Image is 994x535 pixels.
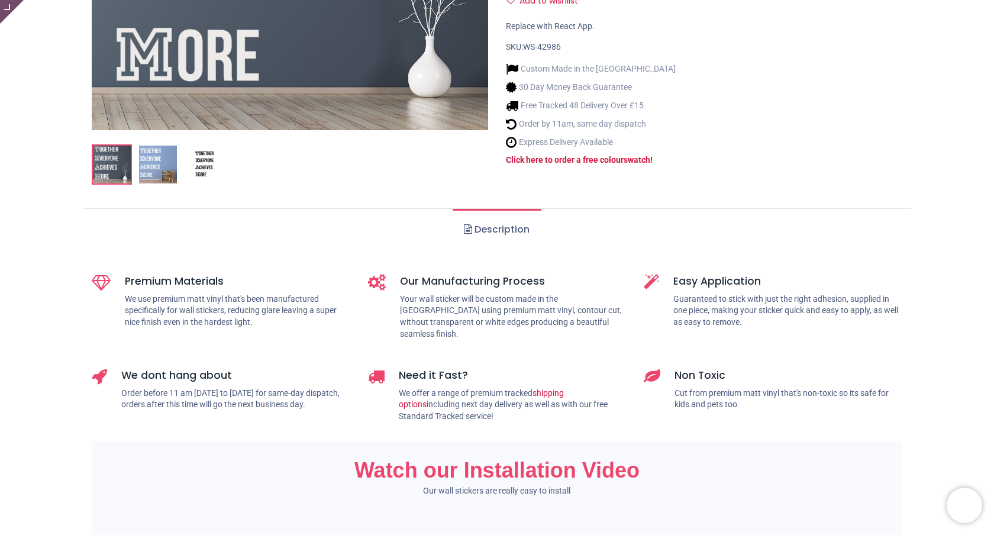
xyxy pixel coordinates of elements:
[506,21,902,33] div: Replace with React App.
[947,488,982,523] iframe: Brevo live chat
[506,81,676,94] li: 30 Day Money Back Guarantee
[399,368,627,383] h5: Need it Fast?
[92,485,902,497] p: Our wall stickers are really easy to install
[506,41,902,53] div: SKU:
[506,118,676,130] li: Order by 11am, same day dispatch
[125,274,350,289] h5: Premium Materials
[506,99,676,112] li: Free Tracked 48 Delivery Over £15
[673,294,902,328] p: Guaranteed to stick with just the right adhesion, supplied in one piece, making your sticker quic...
[121,368,350,383] h5: We dont hang about
[506,136,676,149] li: Express Delivery Available
[624,155,650,165] a: swatch
[674,388,902,411] p: Cut from premium matt vinyl that's non-toxic so its safe for kids and pets too.
[185,146,223,183] img: WS-42986-03
[354,458,640,482] span: Watch our Installation Video
[673,274,902,289] h5: Easy Application
[506,155,624,165] a: Click here to order a free colour
[399,388,627,423] p: We offer a range of premium tracked including next day delivery as well as with our free Standard...
[139,146,177,183] img: WS-42986-02
[121,388,350,411] p: Order before 11 am [DATE] to [DATE] for same-day dispatch, orders after this time will go the nex...
[400,274,627,289] h5: Our Manufacturing Process
[674,368,902,383] h5: Non Toxic
[125,294,350,328] p: We use premium matt vinyl that's been manufactured specifically for wall stickers, reducing glare...
[523,42,561,51] span: WS-42986
[93,146,131,183] img: TEAM Achieves More Inspirational Quote Wall Sticker
[650,155,653,165] a: !
[453,209,541,250] a: Description
[506,63,676,75] li: Custom Made in the [GEOGRAPHIC_DATA]
[400,294,627,340] p: Your wall sticker will be custom made in the [GEOGRAPHIC_DATA] using premium matt vinyl, contour ...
